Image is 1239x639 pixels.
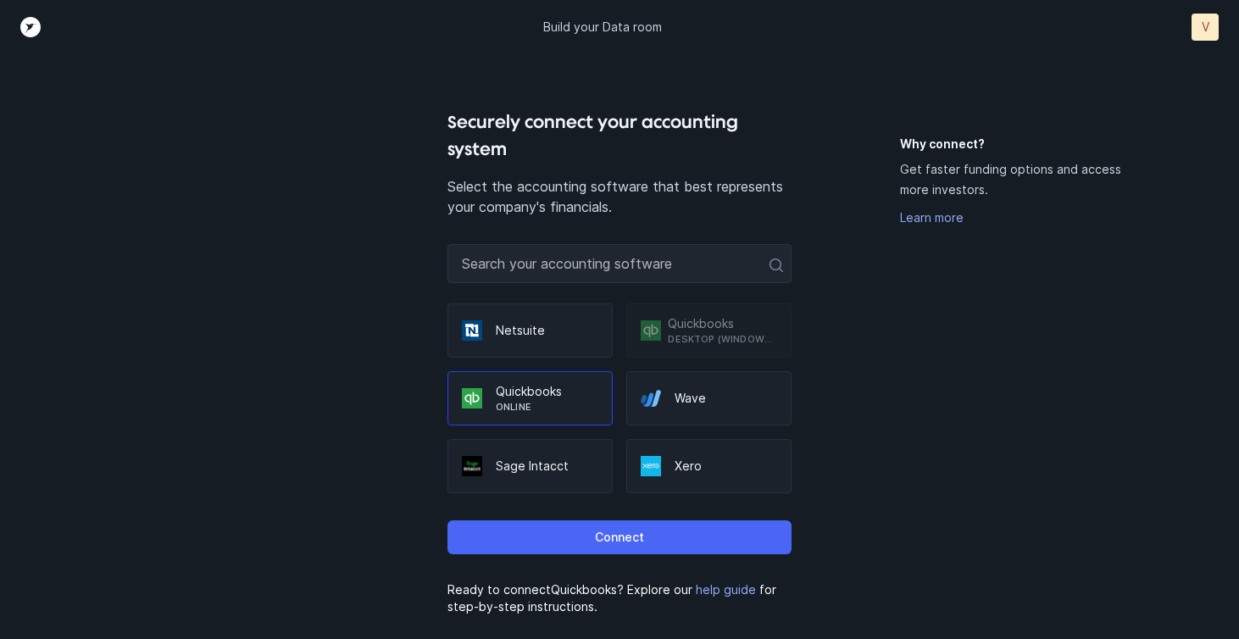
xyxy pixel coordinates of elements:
p: Quickbooks [668,315,777,332]
div: QuickbooksDesktop (Windows only) [626,303,792,358]
p: Sage Intacct [496,458,598,475]
p: Xero [675,458,777,475]
input: Search your accounting software [447,244,792,283]
div: Netsuite [447,303,613,358]
p: Connect [595,527,644,547]
div: Xero [626,439,792,493]
div: Wave [626,371,792,425]
p: Wave [675,390,777,407]
p: Quickbooks [496,383,598,400]
div: QuickbooksOnline [447,371,613,425]
p: Get faster funding options and access more investors. [900,159,1136,200]
a: Learn more [900,210,964,225]
p: Online [496,400,598,414]
p: Netsuite [496,322,598,339]
h4: Securely connect your accounting system [447,108,792,163]
p: Build your Data room [543,19,662,36]
button: V [1192,14,1219,41]
div: Sage Intacct [447,439,613,493]
p: Select the accounting software that best represents your company's financials. [447,176,792,217]
h5: Why connect? [900,136,1136,153]
p: Ready to connect Quickbooks ? Explore our for step-by-step instructions. [447,581,792,615]
p: V [1202,19,1209,36]
button: Connect [447,520,792,554]
a: help guide [696,582,756,597]
p: Desktop (Windows only) [668,332,777,346]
